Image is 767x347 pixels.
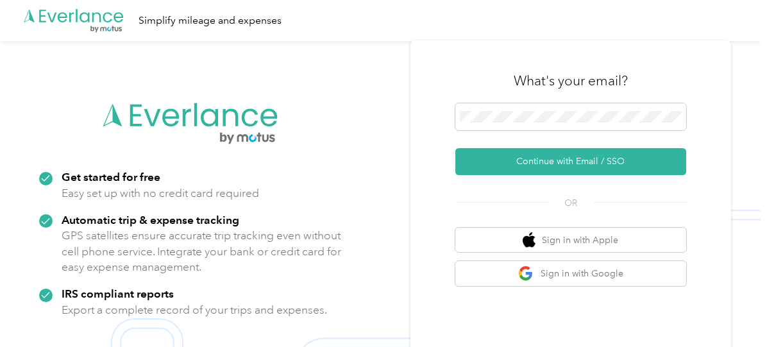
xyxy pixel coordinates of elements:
[62,170,160,183] strong: Get started for free
[548,196,593,210] span: OR
[455,148,686,175] button: Continue with Email / SSO
[62,185,259,201] p: Easy set up with no credit card required
[62,302,327,318] p: Export a complete record of your trips and expenses.
[518,266,534,282] img: google logo
[455,261,686,286] button: google logoSign in with Google
[139,13,282,29] div: Simplify mileage and expenses
[62,213,239,226] strong: Automatic trip & expense tracking
[514,72,628,90] h3: What's your email?
[455,228,686,253] button: apple logoSign in with Apple
[523,232,535,248] img: apple logo
[62,228,342,275] p: GPS satellites ensure accurate trip tracking even without cell phone service. Integrate your bank...
[62,287,174,300] strong: IRS compliant reports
